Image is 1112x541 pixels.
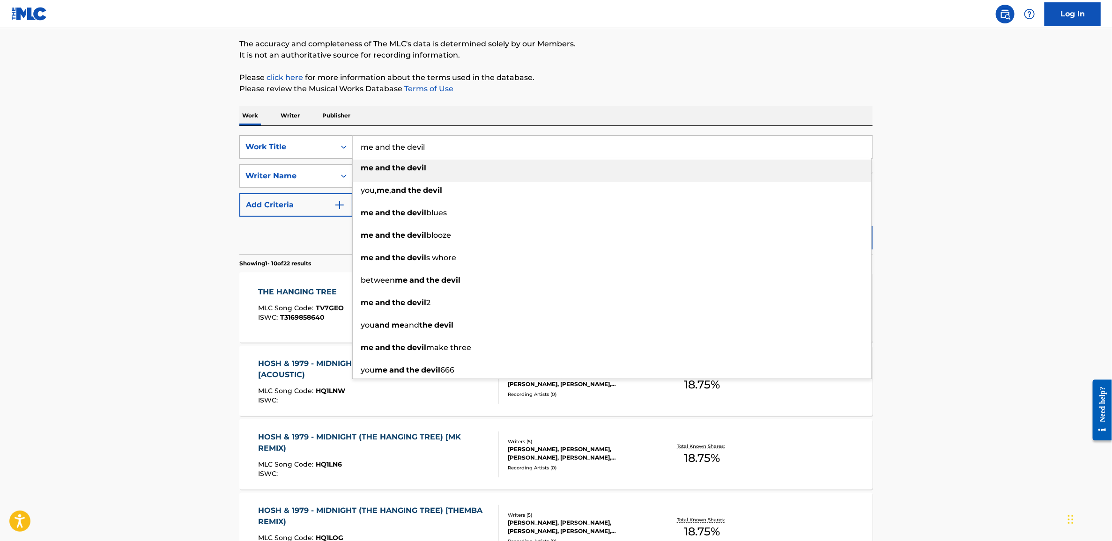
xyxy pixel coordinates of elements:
div: [PERSON_NAME], [PERSON_NAME], [PERSON_NAME], [PERSON_NAME], [PERSON_NAME], [PERSON_NAME] [508,372,649,388]
span: 18.75 % [684,523,720,540]
span: 666 [440,366,454,374]
span: you [361,321,375,329]
span: MLC Song Code : [259,387,316,395]
span: ISWC : [259,313,281,322]
span: s whore [426,253,456,262]
strong: and [391,186,406,195]
div: [PERSON_NAME], [PERSON_NAME], [PERSON_NAME], [PERSON_NAME], [PERSON_NAME] [508,519,649,535]
strong: me [361,343,373,352]
span: ISWC : [259,469,281,478]
strong: the [392,253,405,262]
p: Please review the Musical Works Database [239,83,873,95]
strong: the [392,163,405,172]
p: Publisher [319,106,353,125]
p: Showing 1 - 10 of 22 results [239,259,311,268]
div: Recording Artists ( 0 ) [508,464,649,471]
strong: and [375,231,390,240]
p: Total Known Shares: [677,443,727,450]
strong: devil [407,208,426,217]
strong: and [375,298,390,307]
span: 2 [426,298,430,307]
iframe: Resource Center [1086,372,1112,447]
span: 18.75 % [684,376,720,393]
strong: devil [407,343,426,352]
span: TV7GEO [316,304,344,312]
a: HOSH & 1979 - MIDNIGHT (THE HANGING TREE) [ACOUSTIC)MLC Song Code:HQ1LNWISWC:Writers (6)[PERSON_N... [239,346,873,416]
span: and [404,321,419,329]
strong: the [392,298,405,307]
div: [PERSON_NAME], [PERSON_NAME], [PERSON_NAME], [PERSON_NAME], [PERSON_NAME] [508,445,649,462]
div: HOSH & 1979 - MIDNIGHT (THE HANGING TREE) [MK REMIX) [259,431,491,454]
a: click here [267,73,303,82]
p: Please for more information about the terms used in the database. [239,72,873,83]
strong: devil [434,321,453,329]
strong: devil [407,231,426,240]
strong: and [389,366,404,374]
strong: the [392,231,405,240]
div: THE HANGING TREE [259,286,344,298]
strong: me [361,163,373,172]
strong: me [361,298,373,307]
strong: devil [423,186,442,195]
button: Add Criteria [239,193,353,217]
strong: and [375,163,390,172]
span: between [361,276,395,285]
p: The accuracy and completeness of The MLC's data is determined solely by our Members. [239,38,873,50]
span: blooze [426,231,451,240]
strong: me [361,231,373,240]
span: you [361,366,375,374]
strong: and [409,276,424,285]
span: , [389,186,391,195]
span: HQ1LN6 [316,460,342,468]
strong: devil [441,276,460,285]
strong: the [408,186,421,195]
strong: me [361,253,373,262]
div: Drag [1068,505,1074,534]
strong: and [375,321,390,329]
p: Total Known Shares: [677,516,727,523]
a: Log In [1045,2,1101,26]
a: Public Search [996,5,1015,23]
div: Help [1020,5,1039,23]
div: HOSH & 1979 - MIDNIGHT (THE HANGING TREE) [THEMBA REMIX) [259,505,491,527]
p: It is not an authoritative source for recording information. [239,50,873,61]
iframe: Chat Widget [1065,496,1112,541]
span: make three [426,343,471,352]
span: blues [426,208,447,217]
img: 9d2ae6d4665cec9f34b9.svg [334,199,345,211]
span: 18.75 % [684,450,720,467]
span: T3169858640 [281,313,325,322]
a: Terms of Use [402,84,453,93]
strong: and [375,253,390,262]
a: THE HANGING TREEMLC Song Code:TV7GEOISWC:T3169858640Writers (2)[PERSON_NAME], [PERSON_NAME]Record... [239,272,873,343]
a: HOSH & 1979 - MIDNIGHT (THE HANGING TREE) [MK REMIX)MLC Song Code:HQ1LN6ISWC:Writers (5)[PERSON_N... [239,419,873,490]
div: Writers ( 5 ) [508,512,649,519]
strong: devil [421,366,440,374]
img: MLC Logo [11,7,47,21]
strong: the [419,321,432,329]
strong: me [375,366,387,374]
div: Writer Name [245,170,330,182]
strong: the [406,366,419,374]
p: Writer [278,106,303,125]
img: help [1024,8,1035,20]
span: ISWC : [259,396,281,404]
strong: devil [407,253,426,262]
div: Writers ( 5 ) [508,438,649,445]
strong: the [392,208,405,217]
strong: me [392,321,404,329]
strong: devil [407,163,426,172]
strong: me [377,186,389,195]
strong: me [395,276,408,285]
span: MLC Song Code : [259,460,316,468]
p: Work [239,106,261,125]
span: you, [361,186,377,195]
strong: devil [407,298,426,307]
span: HQ1LNW [316,387,346,395]
strong: and [375,208,390,217]
div: Work Title [245,141,330,153]
strong: the [426,276,439,285]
